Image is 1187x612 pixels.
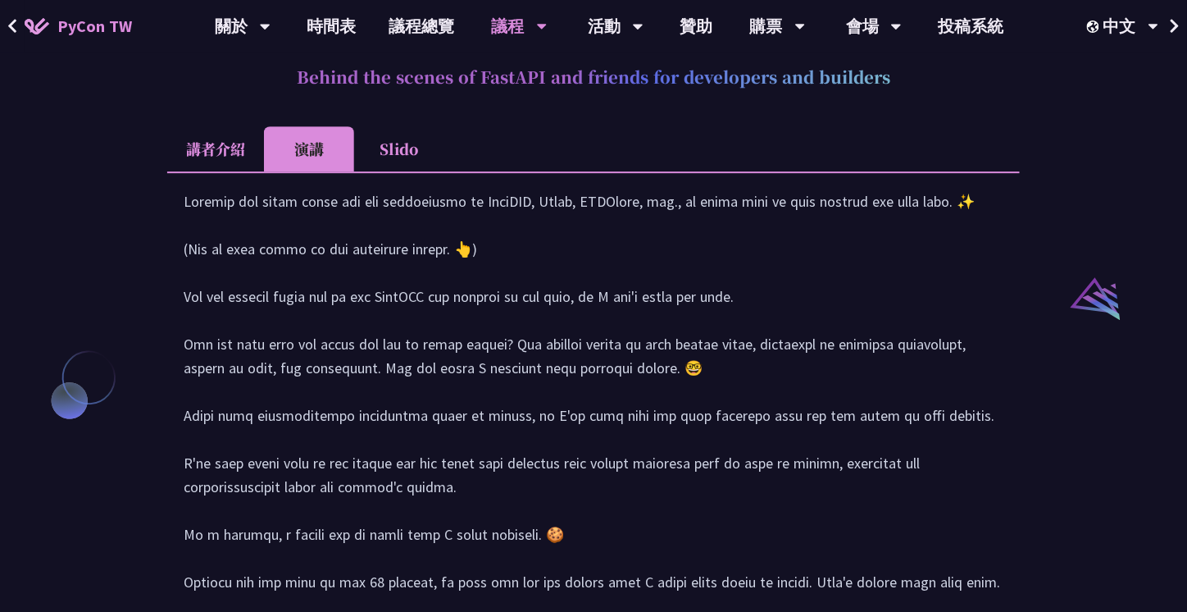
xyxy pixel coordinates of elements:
[25,18,49,34] img: Home icon of PyCon TW 2025
[354,126,444,171] li: Slido
[57,14,132,39] span: PyCon TW
[167,126,264,171] li: 講者介紹
[8,6,148,47] a: PyCon TW
[167,53,1020,102] h2: Behind the scenes of FastAPI and friends for developers and builders
[1087,21,1103,33] img: Locale Icon
[264,126,354,171] li: 演講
